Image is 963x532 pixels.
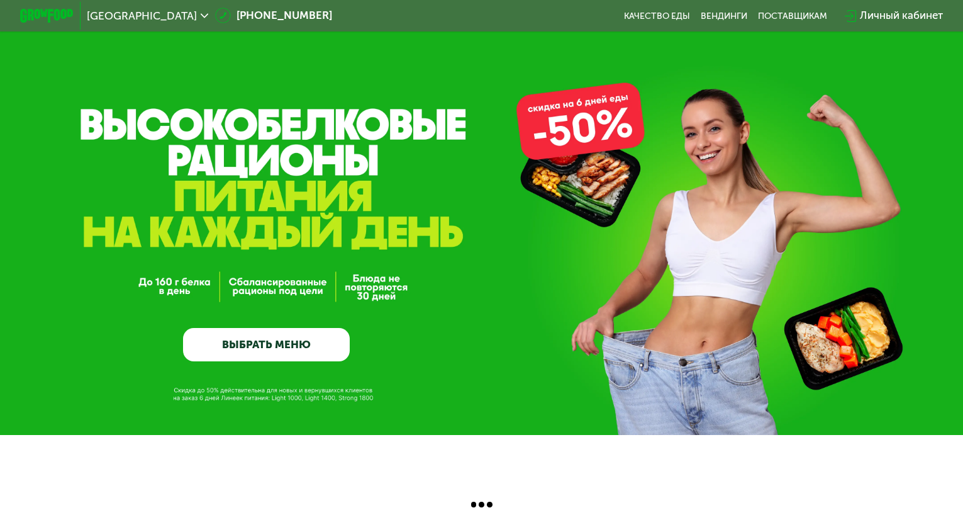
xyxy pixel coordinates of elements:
a: Вендинги [701,11,747,21]
a: ВЫБРАТЬ МЕНЮ [183,328,350,361]
span: [GEOGRAPHIC_DATA] [87,11,197,21]
div: Личный кабинет [860,8,943,24]
a: [PHONE_NUMBER] [215,8,332,24]
a: Качество еды [624,11,690,21]
div: поставщикам [758,11,827,21]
